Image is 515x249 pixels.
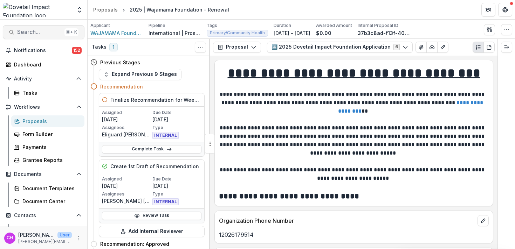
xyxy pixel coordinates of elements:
button: Proposal [213,42,261,53]
div: Proposals [22,118,79,125]
button: Expand right [501,42,512,53]
span: Documents [14,171,73,177]
div: 2025 | Wajamama Foundation - Renewal [130,6,229,13]
span: 152 [72,47,82,54]
h5: Finalize Recommendation for Weekly Report [110,96,201,104]
div: Tasks [22,89,79,97]
button: Expand Previous 9 Stages [99,69,181,80]
button: Notifications152 [3,45,84,56]
p: [PERSON_NAME] [PERSON_NAME] [18,231,55,239]
div: Payments [22,143,79,151]
button: edit [478,215,489,226]
button: Edit as form [437,42,448,53]
button: More [75,234,83,242]
div: Document Templates [22,185,79,192]
span: INTERNAL [152,198,179,205]
a: Form Builder [11,128,84,140]
button: Partners [481,3,495,17]
button: PDF view [483,42,495,53]
p: International | Prospects Pipeline [149,29,201,37]
a: WAJAMAMA Foundation [90,29,143,37]
button: Plaintext view [473,42,484,53]
a: Payments [11,141,84,153]
p: Assigned [102,176,151,182]
p: [DATE] [102,182,151,190]
p: $0.00 [316,29,331,37]
span: Search... [17,29,62,35]
button: 4️⃣ 2025 Dovetail Impact Foundation Application6 [267,42,413,53]
p: Due Date [152,109,201,116]
div: Grantees [22,226,79,233]
p: Applicant [90,22,110,29]
p: Due Date [152,176,201,182]
p: [PERSON_NAME] [PERSON_NAME] [102,197,151,205]
button: Open entity switcher [75,3,84,17]
button: Add Internal Reviewer [99,226,205,237]
h5: Create 1st Draft of Recommendation [110,163,199,170]
div: Dashboard [14,61,79,68]
div: Grantee Reports [22,156,79,164]
button: Search... [3,25,84,39]
img: Dovetail Impact Foundation logo [3,3,72,17]
p: [DATE] [152,116,201,123]
p: 12026179514 [219,230,489,239]
a: Complete Task [102,145,201,154]
span: Workflows [14,104,73,110]
p: [DATE] [102,116,151,123]
button: Open Workflows [3,101,84,113]
p: [DATE] - [DATE] [274,29,310,37]
span: Activity [14,76,73,82]
h4: Previous Stages [100,59,140,66]
p: Type [152,191,201,197]
a: Grantees [11,224,84,235]
span: Notifications [14,48,72,54]
p: Duration [274,22,291,29]
p: [PERSON_NAME][EMAIL_ADDRESS][DOMAIN_NAME] [18,239,72,245]
span: 1 [109,43,118,51]
a: Document Center [11,195,84,207]
button: Open Activity [3,73,84,84]
div: Form Builder [22,130,79,138]
h4: Recommendation [100,83,143,90]
button: View Attached Files [416,42,427,53]
a: Tasks [11,87,84,99]
p: Type [152,124,201,131]
a: Proposals [90,5,121,15]
p: Assigned [102,109,151,116]
p: Pipeline [149,22,165,29]
p: User [57,232,72,238]
div: Document Center [22,198,79,205]
p: Awarded Amount [316,22,352,29]
p: Assignees [102,124,151,131]
a: Grantee Reports [11,154,84,166]
div: ⌘ + K [64,28,78,36]
p: 37b3c8ad-f13f-4049-9257-5342c6db9929 [358,29,410,37]
h4: Recommendation: Approved [100,240,169,248]
p: Tags [207,22,217,29]
p: Organization Phone Number [219,216,475,225]
a: Review Task [102,212,201,220]
span: Contacts [14,213,73,219]
a: Document Templates [11,183,84,194]
button: Get Help [498,3,512,17]
p: [DATE] [152,182,201,190]
button: Open Contacts [3,210,84,221]
h3: Tasks [92,44,107,50]
button: Open Documents [3,169,84,180]
a: Dashboard [3,59,84,70]
span: Primary/Community Health [210,30,265,35]
a: Proposals [11,115,84,127]
button: Toggle View Cancelled Tasks [195,42,206,53]
div: Courtney Eker Hardy [7,236,13,240]
div: Proposals [93,6,118,13]
span: INTERNAL [152,132,179,139]
p: Eliguard [PERSON_NAME] [102,131,151,138]
p: Internal Proposal ID [358,22,398,29]
nav: breadcrumb [90,5,232,15]
p: Assignees [102,191,151,197]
